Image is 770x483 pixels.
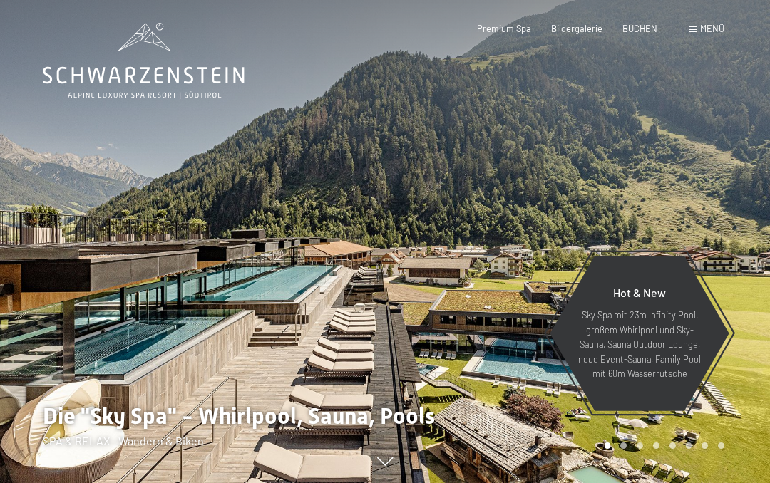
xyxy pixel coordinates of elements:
[700,23,724,34] span: Menü
[549,255,730,412] a: Hot & New Sky Spa mit 23m Infinity Pool, großem Whirlpool und Sky-Sauna, Sauna Outdoor Lounge, ne...
[653,442,659,449] div: Carousel Page 4
[613,286,666,299] span: Hot & New
[637,442,643,449] div: Carousel Page 3
[686,442,692,449] div: Carousel Page 6
[577,308,702,380] p: Sky Spa mit 23m Infinity Pool, großem Whirlpool und Sky-Sauna, Sauna Outdoor Lounge, neue Event-S...
[718,442,724,449] div: Carousel Page 8
[620,442,627,449] div: Carousel Page 2
[551,23,602,34] a: Bildergalerie
[702,442,708,449] div: Carousel Page 7
[669,442,676,449] div: Carousel Page 5
[605,442,611,449] div: Carousel Page 1 (Current Slide)
[622,23,657,34] a: BUCHEN
[477,23,531,34] a: Premium Spa
[600,442,724,449] div: Carousel Pagination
